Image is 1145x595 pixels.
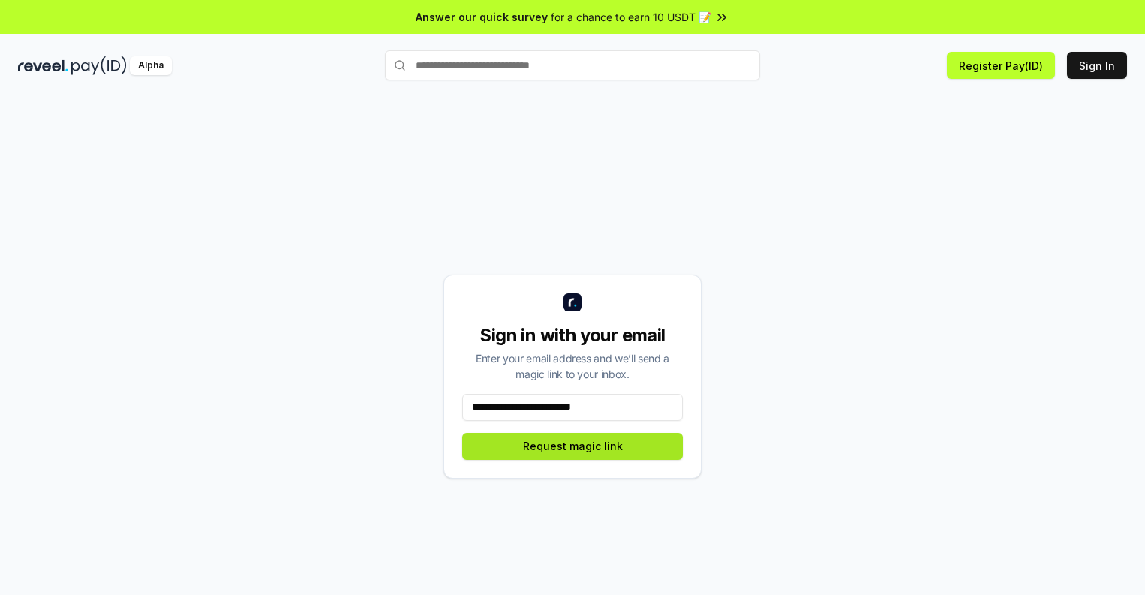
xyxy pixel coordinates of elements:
img: logo_small [563,293,582,311]
div: Enter your email address and we’ll send a magic link to your inbox. [462,350,683,382]
span: Answer our quick survey [416,9,548,25]
img: pay_id [71,56,127,75]
div: Alpha [130,56,172,75]
button: Request magic link [462,433,683,460]
img: reveel_dark [18,56,68,75]
div: Sign in with your email [462,323,683,347]
button: Sign In [1067,52,1127,79]
span: for a chance to earn 10 USDT 📝 [551,9,711,25]
button: Register Pay(ID) [947,52,1055,79]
